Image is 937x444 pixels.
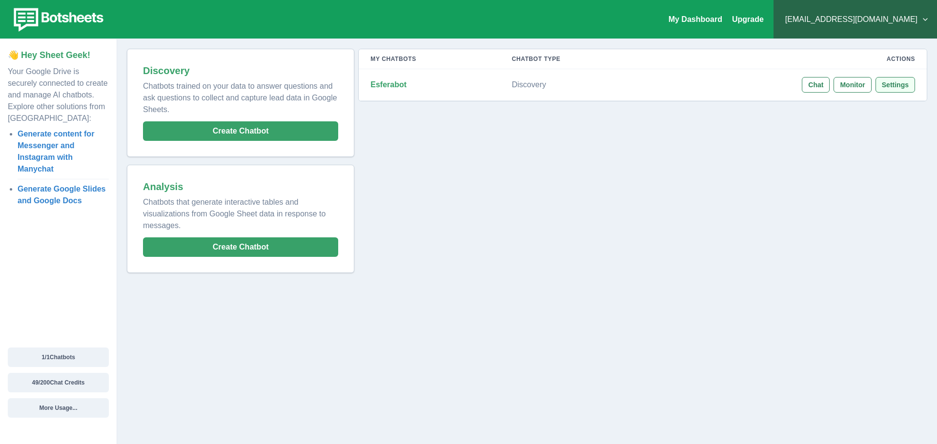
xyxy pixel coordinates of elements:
h2: Analysis [143,181,338,193]
button: Settings [876,77,915,93]
a: Upgrade [732,15,764,23]
p: Discovery [512,80,636,90]
strong: Esferabot [370,80,407,89]
a: Generate content for Messenger and Instagram with Manychat [18,130,94,173]
button: Chat [802,77,830,93]
p: Your Google Drive is securely connected to create and manage AI chatbots. Explore other solutions... [8,62,109,124]
button: 49/200Chat Credits [8,373,109,392]
button: More Usage... [8,398,109,418]
img: botsheets-logo.png [8,6,106,33]
p: 👋 Hey Sheet Geek! [8,49,109,62]
button: 1/1Chatbots [8,347,109,367]
button: Create Chatbot [143,237,338,257]
th: Chatbot Type [500,49,648,69]
th: Actions [648,49,927,69]
h2: Discovery [143,65,338,77]
button: Monitor [834,77,871,93]
p: Chatbots trained on your data to answer questions and ask questions to collect and capture lead d... [143,77,338,116]
a: My Dashboard [669,15,722,23]
a: Generate Google Slides and Google Docs [18,185,106,205]
button: Create Chatbot [143,121,338,141]
th: My Chatbots [359,49,500,69]
button: [EMAIL_ADDRESS][DOMAIN_NAME] [781,10,929,29]
p: Chatbots that generate interactive tables and visualizations from Google Sheet data in response t... [143,193,338,232]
